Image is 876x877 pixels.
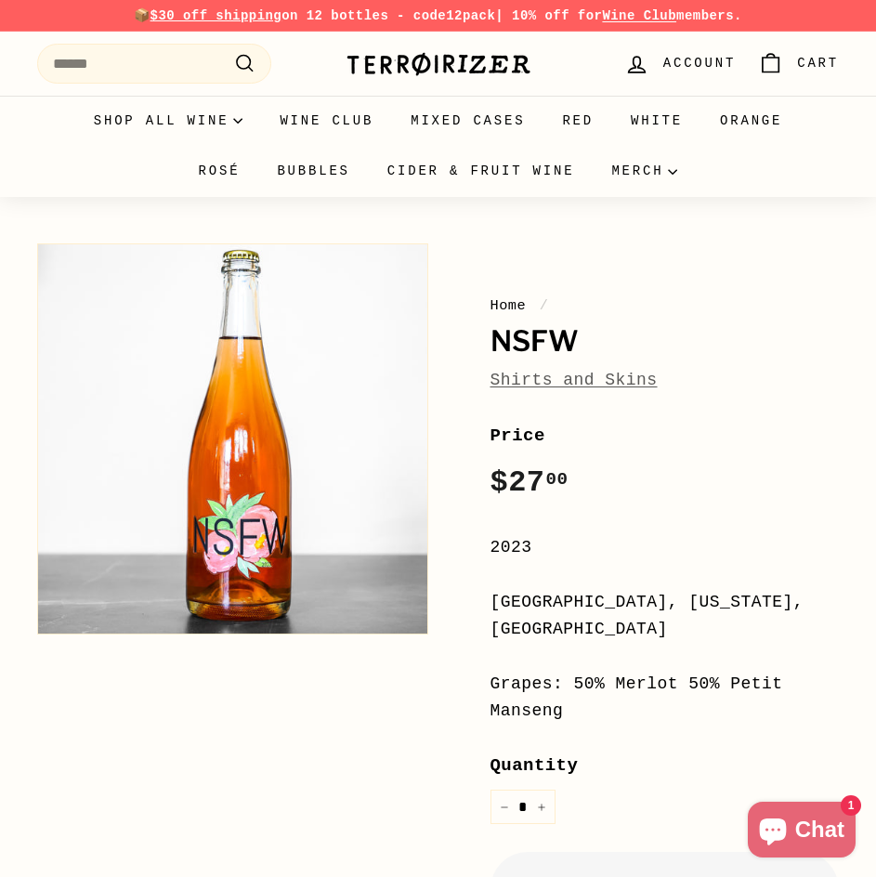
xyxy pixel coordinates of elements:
[490,295,840,317] nav: breadcrumbs
[490,371,658,389] a: Shirts and Skins
[613,36,747,91] a: Account
[545,469,568,490] sup: 00
[612,96,701,146] a: White
[446,8,495,23] strong: 12pack
[75,96,262,146] summary: Shop all wine
[180,146,259,196] a: Rosé
[490,790,556,825] input: quantity
[490,671,840,725] div: Grapes: 50% Merlot 50% Petit Manseng
[490,326,840,358] h1: NSFW
[150,8,282,23] span: $30 off shipping
[742,802,861,862] inbox-online-store-chat: Shopify online store chat
[490,790,518,825] button: Reduce item quantity by one
[797,53,839,73] span: Cart
[490,589,840,643] div: [GEOGRAPHIC_DATA], [US_STATE], [GEOGRAPHIC_DATA]
[38,244,427,634] img: NSFW
[261,96,392,146] a: Wine Club
[392,96,543,146] a: Mixed Cases
[490,297,527,314] a: Home
[602,8,676,23] a: Wine Club
[535,297,554,314] span: /
[258,146,368,196] a: Bubbles
[663,53,736,73] span: Account
[747,36,850,91] a: Cart
[701,96,801,146] a: Orange
[490,465,569,500] span: $27
[490,422,840,450] label: Price
[490,534,840,561] div: 2023
[37,6,839,26] p: 📦 on 12 bottles - code | 10% off for members.
[593,146,696,196] summary: Merch
[490,752,840,779] label: Quantity
[543,96,612,146] a: Red
[528,790,556,825] button: Increase item quantity by one
[369,146,594,196] a: Cider & Fruit Wine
